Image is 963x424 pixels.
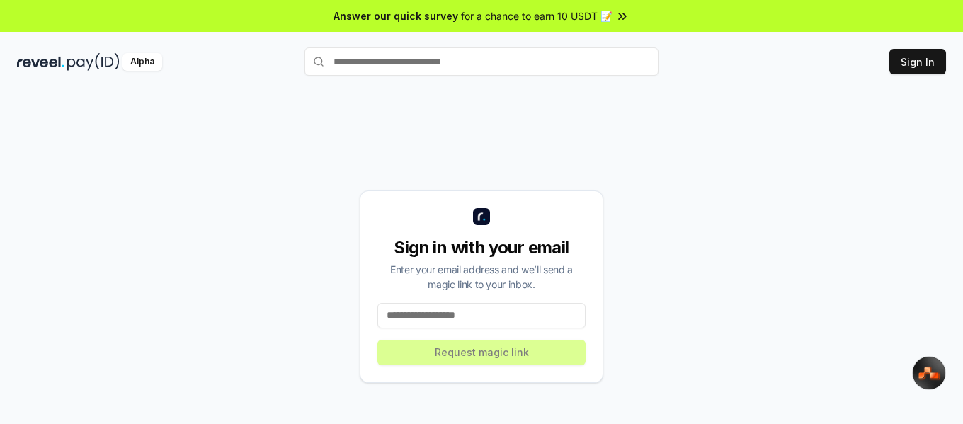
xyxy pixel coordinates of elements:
[67,53,120,71] img: pay_id
[918,366,941,381] img: svg+xml,%3Csvg%20xmlns%3D%22http%3A%2F%2Fwww.w3.org%2F2000%2Fsvg%22%20width%3D%2233%22%20height%3...
[473,208,490,225] img: logo_small
[461,8,612,23] span: for a chance to earn 10 USDT 📝
[334,8,458,23] span: Answer our quick survey
[377,236,586,259] div: Sign in with your email
[377,262,586,292] div: Enter your email address and we’ll send a magic link to your inbox.
[17,53,64,71] img: reveel_dark
[122,53,162,71] div: Alpha
[889,49,946,74] button: Sign In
